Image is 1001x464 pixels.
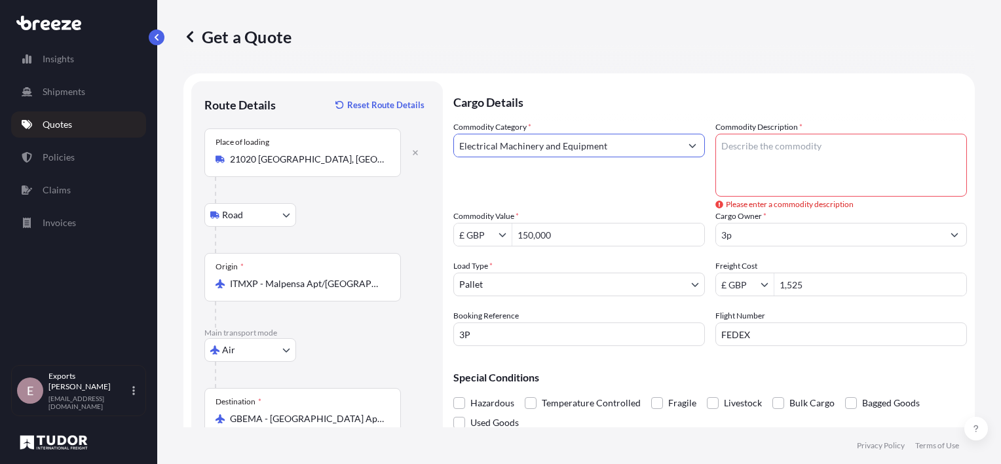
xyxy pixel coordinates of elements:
[512,223,704,246] input: Type amount
[11,111,146,138] a: Quotes
[204,338,296,362] button: Select transport
[216,396,261,407] div: Destination
[453,309,519,322] label: Booking Reference
[230,412,385,425] input: Destination
[857,440,905,451] a: Privacy Policy
[222,343,235,357] span: Air
[453,81,967,121] p: Cargo Details
[204,328,430,338] p: Main transport mode
[915,440,959,451] a: Terms of Use
[329,94,430,115] button: Reset Route Details
[459,278,483,291] span: Pallet
[453,372,967,383] p: Special Conditions
[470,393,514,413] span: Hazardous
[43,52,74,66] p: Insights
[11,144,146,170] a: Policies
[204,203,296,227] button: Select transport
[48,371,130,392] p: Exports [PERSON_NAME]
[715,309,765,322] label: Flight Number
[43,118,72,131] p: Quotes
[862,393,920,413] span: Bagged Goods
[16,432,91,453] img: organization-logo
[453,260,493,273] span: Load Type
[230,153,385,166] input: Place of loading
[11,210,146,236] a: Invoices
[11,177,146,203] a: Claims
[715,210,766,223] label: Cargo Owner
[499,228,512,241] button: Show suggestions
[216,261,244,272] div: Origin
[681,134,704,157] button: Show suggestions
[724,393,762,413] span: Livestock
[27,384,33,397] span: E
[789,393,835,413] span: Bulk Cargo
[761,278,774,291] button: Show suggestions
[43,85,85,98] p: Shipments
[542,393,641,413] span: Temperature Controlled
[454,223,499,246] input: Commodity Value
[943,223,966,246] button: Show suggestions
[347,98,425,111] p: Reset Route Details
[453,121,531,134] label: Commodity Category
[453,210,519,223] label: Commodity Value
[216,137,269,147] div: Place of loading
[183,26,292,47] p: Get a Quote
[48,395,130,410] p: [EMAIL_ADDRESS][DOMAIN_NAME]
[43,184,71,197] p: Claims
[453,273,705,296] button: Pallet
[454,134,681,157] input: Select a commodity type
[715,198,854,211] span: Please enter a commodity description
[668,393,696,413] span: Fragile
[222,208,243,222] span: Road
[716,273,761,296] input: Freight Cost
[715,322,967,346] input: Enter name
[716,223,943,246] input: Full name
[43,151,75,164] p: Policies
[453,322,705,346] input: Your internal reference
[43,216,76,229] p: Invoices
[470,413,519,433] span: Used Goods
[204,97,276,113] p: Route Details
[11,46,146,72] a: Insights
[774,273,966,296] input: Enter amount
[715,260,757,273] label: Freight Cost
[715,121,803,134] label: Commodity Description
[230,277,385,290] input: Origin
[11,79,146,105] a: Shipments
